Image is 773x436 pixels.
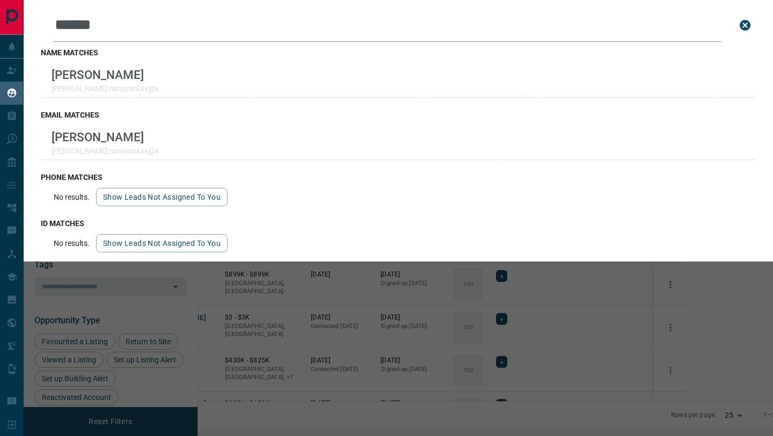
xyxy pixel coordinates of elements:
[41,173,756,181] h3: phone matches
[54,193,90,201] p: No results.
[54,239,90,248] p: No results.
[96,234,228,252] button: show leads not assigned to you
[52,68,159,82] p: [PERSON_NAME]
[96,188,228,206] button: show leads not assigned to you
[52,84,159,93] p: [PERSON_NAME].narayankxx@x
[41,219,756,228] h3: id matches
[734,14,756,36] button: close search bar
[52,130,159,144] p: [PERSON_NAME]
[41,48,756,57] h3: name matches
[52,147,159,155] p: [PERSON_NAME].narayankxx@x
[41,111,756,119] h3: email matches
